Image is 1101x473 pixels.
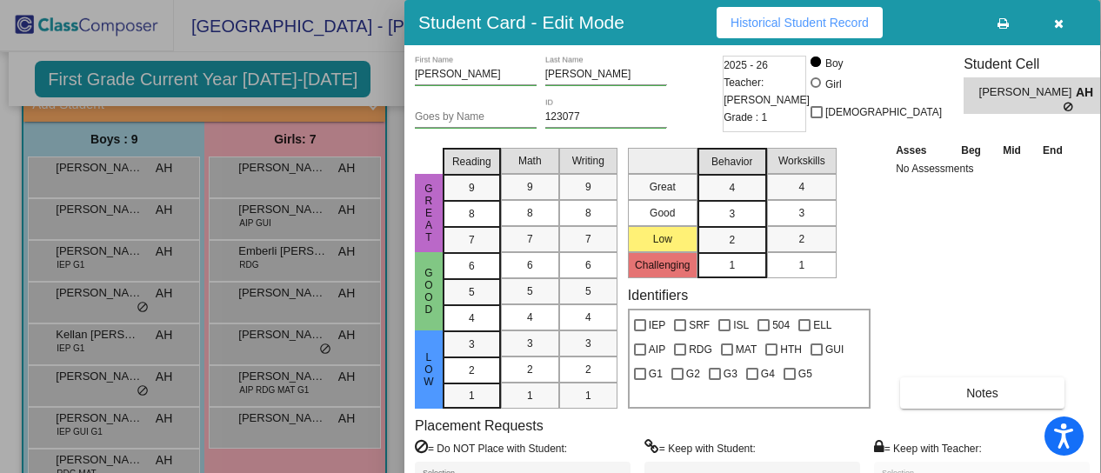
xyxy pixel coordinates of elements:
[585,336,591,351] span: 3
[724,74,810,109] span: Teacher: [PERSON_NAME]
[729,257,735,273] span: 1
[686,363,700,384] span: G2
[527,257,533,273] span: 6
[733,315,749,336] span: ISL
[824,77,842,92] div: Girl
[415,417,544,434] label: Placement Requests
[469,336,475,352] span: 3
[572,153,604,169] span: Writing
[469,258,475,274] span: 6
[798,179,804,195] span: 4
[585,388,591,403] span: 1
[966,386,998,400] span: Notes
[527,179,533,195] span: 9
[585,179,591,195] span: 9
[874,439,982,456] label: = Keep with Teacher:
[729,206,735,222] span: 3
[469,180,475,196] span: 9
[527,310,533,325] span: 4
[891,141,950,160] th: Asses
[736,339,757,360] span: MAT
[649,315,665,336] span: IEP
[585,257,591,273] span: 6
[900,377,1064,409] button: Notes
[452,154,491,170] span: Reading
[825,102,942,123] span: [DEMOGRAPHIC_DATA]
[729,180,735,196] span: 4
[585,205,591,221] span: 8
[527,205,533,221] span: 8
[729,232,735,248] span: 2
[469,206,475,222] span: 8
[469,232,475,248] span: 7
[689,315,710,336] span: SRF
[644,439,756,456] label: = Keep with Student:
[711,154,752,170] span: Behavior
[798,231,804,247] span: 2
[798,205,804,221] span: 3
[527,283,533,299] span: 5
[527,336,533,351] span: 3
[798,257,804,273] span: 1
[724,363,737,384] span: G3
[649,363,663,384] span: G1
[649,339,665,360] span: AIP
[891,160,1074,177] td: No Assessments
[731,16,869,30] span: Historical Student Record
[780,339,802,360] span: HTH
[813,315,831,336] span: ELL
[421,183,437,243] span: Great
[585,231,591,247] span: 7
[628,287,688,303] label: Identifiers
[1031,141,1073,160] th: End
[545,111,667,123] input: Enter ID
[772,315,790,336] span: 504
[415,111,537,123] input: goes by name
[527,231,533,247] span: 7
[585,283,591,299] span: 5
[415,439,567,456] label: = Do NOT Place with Student:
[421,351,437,388] span: Low
[421,267,437,316] span: Good
[724,57,768,74] span: 2025 - 26
[418,11,624,33] h3: Student Card - Edit Mode
[798,363,812,384] span: G5
[469,363,475,378] span: 2
[469,310,475,326] span: 4
[824,56,844,71] div: Boy
[469,284,475,300] span: 5
[992,141,1031,160] th: Mid
[724,109,767,126] span: Grade : 1
[778,153,825,169] span: Workskills
[950,141,991,160] th: Beg
[825,339,844,360] span: GUI
[761,363,775,384] span: G4
[527,362,533,377] span: 2
[585,362,591,377] span: 2
[518,153,542,169] span: Math
[1076,83,1100,102] span: AH
[527,388,533,403] span: 1
[979,83,1076,102] span: [PERSON_NAME]
[585,310,591,325] span: 4
[689,339,712,360] span: RDG
[469,388,475,403] span: 1
[717,7,883,38] button: Historical Student Record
